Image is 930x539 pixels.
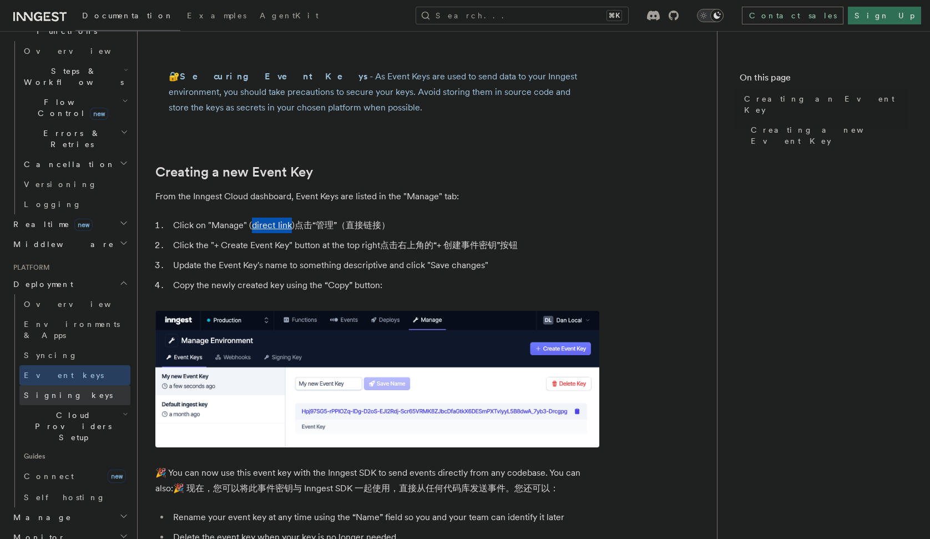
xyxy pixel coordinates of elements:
span: Logging [24,200,82,209]
span: 🎉 现在，您可以将此事件密钥与 Inngest SDK 一起使用，直接从任何代码库发送事件。您还可以： [173,483,559,493]
a: Logging [19,194,130,214]
a: Creating a new Event Key [155,164,313,180]
span: new [108,470,126,483]
span: Manage [9,512,72,523]
button: Deployment [9,274,130,294]
span: Overview [24,47,138,56]
span: AgentKit [260,11,319,20]
button: Realtimenew [9,214,130,234]
a: Overview [19,41,130,61]
span: new [90,108,108,120]
span: Guides [19,447,130,465]
button: Cancellation [19,154,130,174]
button: Errors & Retries [19,123,130,154]
li: Click the "+ Create Event Key" button at the top right [170,238,599,253]
a: Self hosting [19,487,130,507]
span: 点击右上角的“+ 创建事件密钥”按钮 [380,240,518,250]
p: 🔐 - As Event Keys are used to send data to your Inngest environment, you should take precautions ... [169,69,586,115]
kbd: ⌘K [606,10,622,21]
a: direct link [252,220,292,230]
span: Realtime [9,219,93,230]
a: Sign Up [848,7,921,24]
a: Creating a new Event Key [746,120,908,151]
span: Deployment [9,279,73,290]
span: Flow Control [19,97,122,119]
a: Overview [19,294,130,314]
button: Steps & Workflows [19,61,130,92]
li: Copy the newly created key using the “Copy” button: [170,278,599,293]
a: Creating an Event Key [740,89,908,120]
a: Contact sales [742,7,843,24]
span: Creating a new Event Key [751,124,908,147]
span: Versioning [24,180,97,189]
a: Syncing [19,345,130,365]
span: 点击“管理”（直接链接） [295,220,390,230]
strong: Securing Event Keys [180,71,370,82]
button: Manage [9,507,130,527]
a: Event keys [19,365,130,385]
button: Flow Controlnew [19,92,130,123]
h4: On this page [740,71,908,89]
span: Environments & Apps [24,320,120,340]
a: Signing keys [19,385,130,405]
span: Examples [187,11,246,20]
span: Steps & Workflows [19,66,124,88]
button: Middleware [9,234,130,254]
span: Event keys [24,371,104,380]
span: Signing keys [24,391,113,400]
img: A newly created Event Key in the Inngest Cloud dashboard [155,311,599,447]
li: Rename your event key at any time using the “Name” field so you and your team can identify it later [170,510,599,525]
span: Syncing [24,351,78,360]
div: Deployment [9,294,130,507]
span: Self hosting [24,493,105,502]
div: Inngest Functions [9,41,130,214]
button: Search...⌘K [416,7,629,24]
a: Examples [180,3,253,30]
span: Cancellation [19,159,115,170]
p: From the Inngest Cloud dashboard, Event Keys are listed in the "Manage" tab: [155,189,599,204]
p: 🎉 You can now use this event key with the Inngest SDK to send events directly from any codebase. ... [155,465,599,496]
a: Versioning [19,174,130,194]
li: Click on "Manage" ( ) [170,218,599,233]
span: new [74,219,93,231]
span: Platform [9,263,50,272]
button: Toggle dark mode [697,9,724,22]
a: AgentKit [253,3,325,30]
li: Update the Event Key's name to something descriptive and click "Save changes" [170,258,599,273]
button: Cloud Providers Setup [19,405,130,447]
a: Documentation [75,3,180,31]
span: Overview [24,300,138,309]
a: Environments & Apps [19,314,130,345]
span: Documentation [82,11,174,20]
span: Middleware [9,239,114,250]
span: Connect [24,472,74,481]
span: Cloud Providers Setup [19,410,123,443]
span: Errors & Retries [19,128,120,150]
a: Connectnew [19,465,130,487]
span: Creating an Event Key [744,93,908,115]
